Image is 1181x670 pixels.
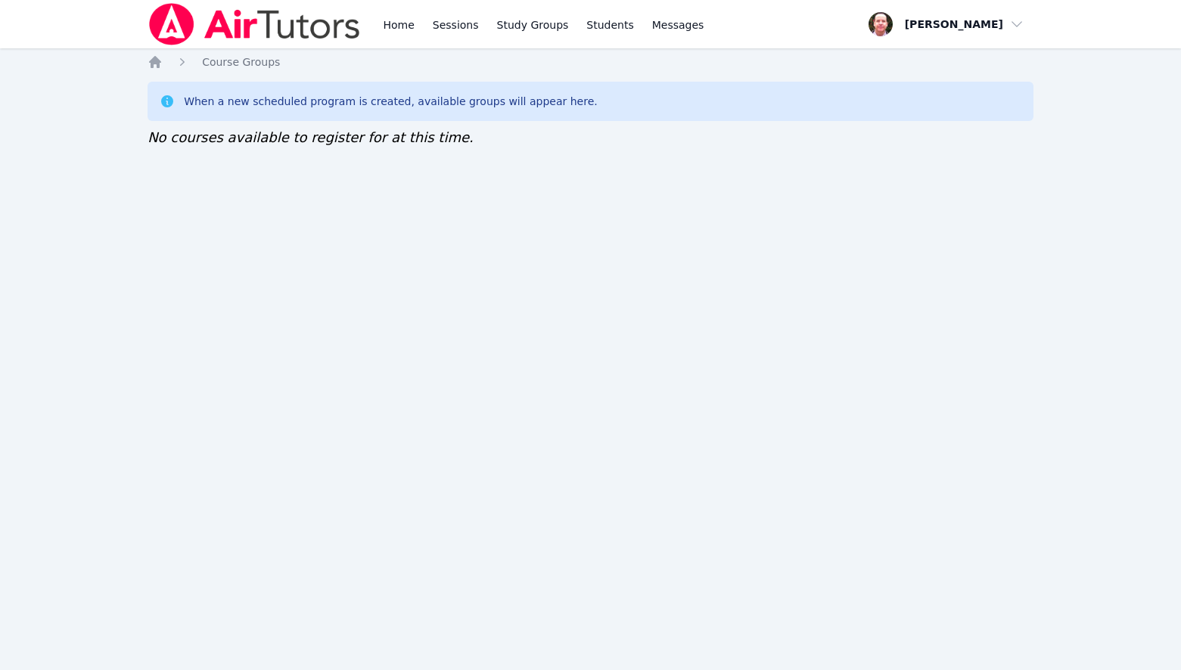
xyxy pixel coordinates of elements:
span: Messages [652,17,704,33]
span: No courses available to register for at this time. [148,129,474,145]
img: Air Tutors [148,3,362,45]
div: When a new scheduled program is created, available groups will appear here. [184,94,598,109]
nav: Breadcrumb [148,54,1033,70]
a: Course Groups [202,54,280,70]
span: Course Groups [202,56,280,68]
